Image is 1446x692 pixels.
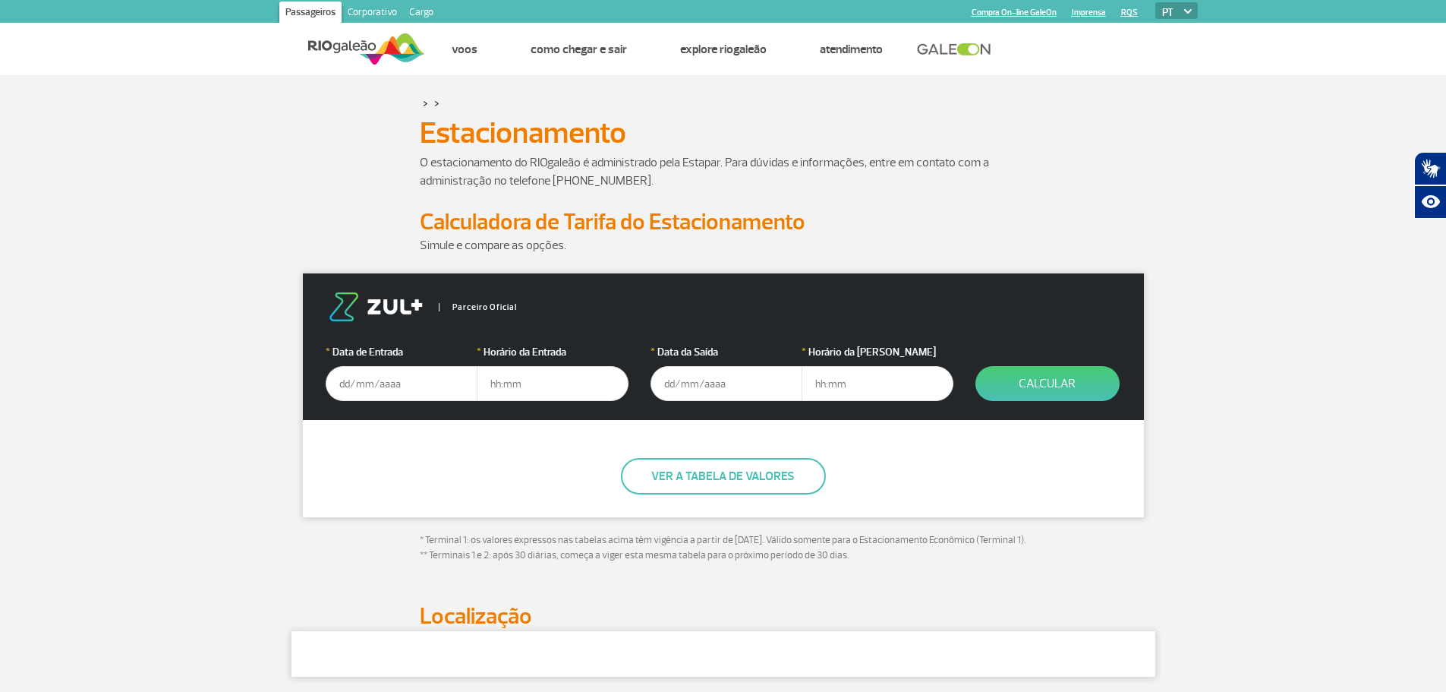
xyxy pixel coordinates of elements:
[420,153,1027,190] p: O estacionamento do RIOgaleão é administrado pela Estapar. Para dúvidas e informações, entre em c...
[1121,8,1138,17] a: RQS
[1414,185,1446,219] button: Abrir recursos assistivos.
[972,8,1057,17] a: Compra On-line GaleOn
[975,366,1120,401] button: Calcular
[420,208,1027,236] h2: Calculadora de Tarifa do Estacionamento
[420,236,1027,254] p: Simule e compare as opções.
[477,344,628,360] label: Horário da Entrada
[651,366,802,401] input: dd/mm/aaaa
[621,458,826,495] button: Ver a tabela de valores
[326,366,477,401] input: dd/mm/aaaa
[326,344,477,360] label: Data de Entrada
[1414,152,1446,219] div: Plugin de acessibilidade da Hand Talk.
[452,42,477,57] a: Voos
[680,42,767,57] a: Explore RIOgaleão
[279,2,342,26] a: Passageiros
[326,292,426,321] img: logo-zul.png
[651,344,802,360] label: Data da Saída
[420,602,1027,630] h2: Localização
[342,2,403,26] a: Corporativo
[802,344,953,360] label: Horário da [PERSON_NAME]
[423,94,428,112] a: >
[1072,8,1106,17] a: Imprensa
[434,94,439,112] a: >
[420,533,1027,563] p: * Terminal 1: os valores expressos nas tabelas acima têm vigência a partir de [DATE]. Válido some...
[439,303,517,311] span: Parceiro Oficial
[820,42,883,57] a: Atendimento
[403,2,439,26] a: Cargo
[420,120,1027,146] h1: Estacionamento
[1414,152,1446,185] button: Abrir tradutor de língua de sinais.
[802,366,953,401] input: hh:mm
[531,42,627,57] a: Como chegar e sair
[477,366,628,401] input: hh:mm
